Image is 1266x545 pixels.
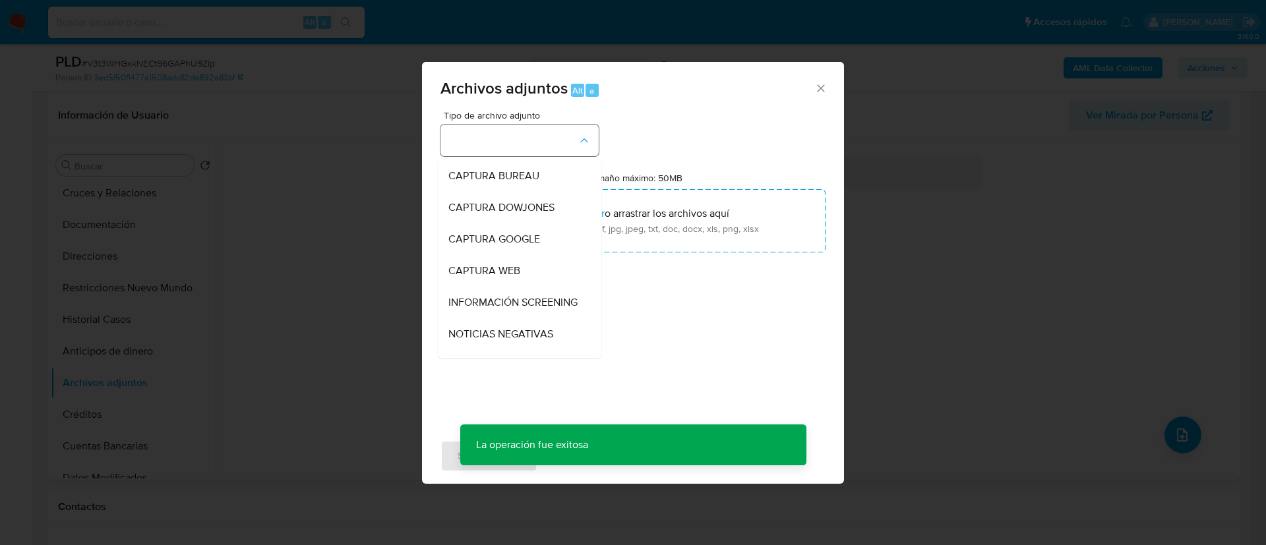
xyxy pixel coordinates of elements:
[560,442,603,471] span: Cancelar
[448,264,520,277] span: CAPTURA WEB
[440,76,568,100] span: Archivos adjuntos
[448,328,553,341] span: NOTICIAS NEGATIVAS
[448,296,578,309] span: INFORMACIÓN SCREENING
[572,84,583,97] span: Alt
[460,424,604,465] p: La operación fue exitosa
[448,233,540,246] span: CAPTURA GOOGLE
[444,111,602,120] span: Tipo de archivo adjunto
[588,172,682,184] label: Tamaño máximo: 50MB
[814,82,826,94] button: Cerrar
[448,169,539,183] span: CAPTURA BUREAU
[448,201,555,214] span: CAPTURA DOWJONES
[589,84,594,97] span: a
